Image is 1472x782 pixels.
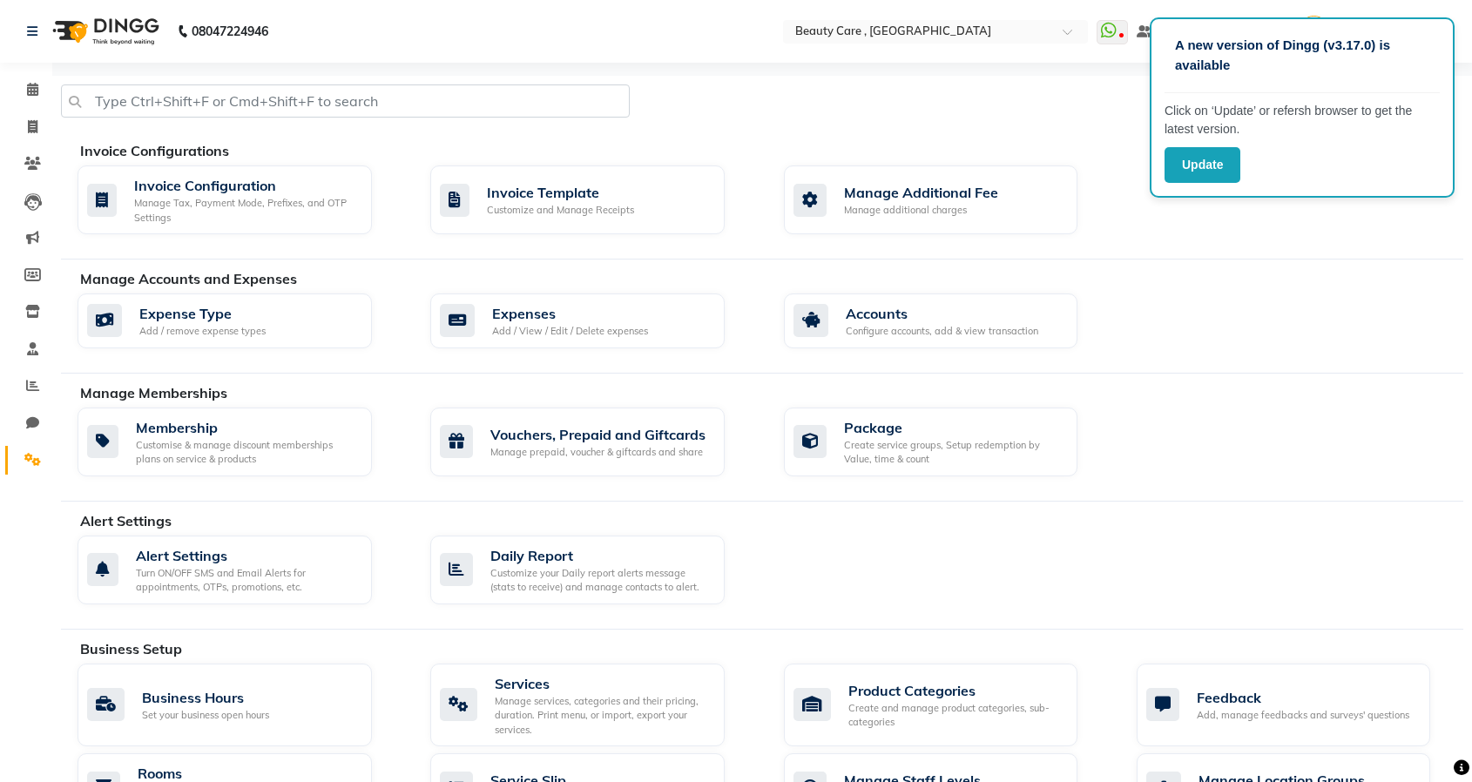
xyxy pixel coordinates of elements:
[487,182,634,203] div: Invoice Template
[490,445,706,460] div: Manage prepaid, voucher & giftcards and share
[78,408,404,476] a: MembershipCustomise & manage discount memberships plans on service & products
[136,566,358,595] div: Turn ON/OFF SMS and Email Alerts for appointments, OTPs, promotions, etc.
[78,536,404,604] a: Alert SettingsTurn ON/OFF SMS and Email Alerts for appointments, OTPs, promotions, etc.
[430,408,757,476] a: Vouchers, Prepaid and GiftcardsManage prepaid, voucher & giftcards and share
[78,664,404,747] a: Business HoursSet your business open hours
[495,694,711,738] div: Manage services, categories and their pricing, duration. Print menu, or import, export your servi...
[784,664,1111,747] a: Product CategoriesCreate and manage product categories, sub-categories
[1299,16,1329,46] img: Ninad
[430,165,757,234] a: Invoice TemplateCustomize and Manage Receipts
[1197,687,1409,708] div: Feedback
[492,303,648,324] div: Expenses
[784,165,1111,234] a: Manage Additional FeeManage additional charges
[430,664,757,747] a: ServicesManage services, categories and their pricing, duration. Print menu, or import, export yo...
[490,545,711,566] div: Daily Report
[1197,708,1409,723] div: Add, manage feedbacks and surveys' questions
[1165,147,1240,183] button: Update
[492,324,648,339] div: Add / View / Edit / Delete expenses
[487,203,634,218] div: Customize and Manage Receipts
[134,196,358,225] div: Manage Tax, Payment Mode, Prefixes, and OTP Settings
[78,293,404,348] a: Expense TypeAdd / remove expense types
[844,182,998,203] div: Manage Additional Fee
[844,203,998,218] div: Manage additional charges
[844,417,1064,438] div: Package
[844,438,1064,467] div: Create service groups, Setup redemption by Value, time & count
[430,536,757,604] a: Daily ReportCustomize your Daily report alerts message (stats to receive) and manage contacts to ...
[1175,36,1429,75] p: A new version of Dingg (v3.17.0) is available
[44,7,164,56] img: logo
[136,438,358,467] div: Customise & manage discount memberships plans on service & products
[136,417,358,438] div: Membership
[848,701,1064,730] div: Create and manage product categories, sub-categories
[490,424,706,445] div: Vouchers, Prepaid and Giftcards
[192,7,268,56] b: 08047224946
[784,408,1111,476] a: PackageCreate service groups, Setup redemption by Value, time & count
[1165,102,1440,138] p: Click on ‘Update’ or refersh browser to get the latest version.
[846,324,1038,339] div: Configure accounts, add & view transaction
[1137,664,1463,747] a: FeedbackAdd, manage feedbacks and surveys' questions
[490,566,711,595] div: Customize your Daily report alerts message (stats to receive) and manage contacts to alert.
[78,165,404,234] a: Invoice ConfigurationManage Tax, Payment Mode, Prefixes, and OTP Settings
[142,708,269,723] div: Set your business open hours
[430,293,757,348] a: ExpensesAdd / View / Edit / Delete expenses
[848,680,1064,701] div: Product Categories
[139,303,266,324] div: Expense Type
[139,324,266,339] div: Add / remove expense types
[495,673,711,694] div: Services
[136,545,358,566] div: Alert Settings
[61,84,630,118] input: Type Ctrl+Shift+F or Cmd+Shift+F to search
[846,303,1038,324] div: Accounts
[142,687,269,708] div: Business Hours
[784,293,1111,348] a: AccountsConfigure accounts, add & view transaction
[134,175,358,196] div: Invoice Configuration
